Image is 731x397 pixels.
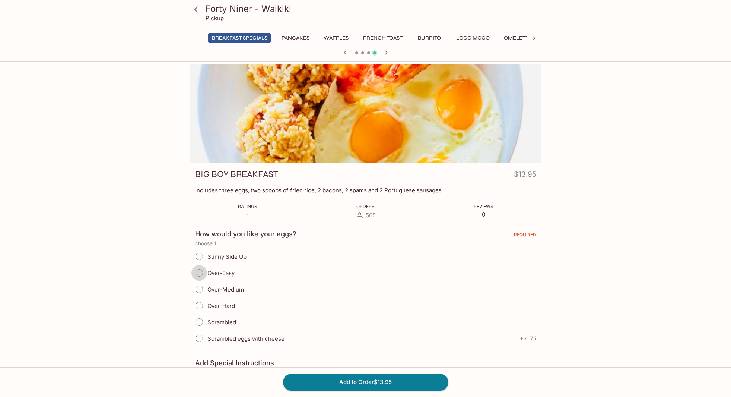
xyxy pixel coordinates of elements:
[207,253,247,260] span: Sunny Side Up
[277,33,314,43] button: Pancakes
[474,204,493,209] span: Reviews
[195,359,536,367] h4: Add Special Instructions
[207,302,235,309] span: Over-Hard
[320,33,353,43] button: Waffles
[520,335,536,341] span: + $1.75
[208,33,271,43] button: Breakfast Specials
[366,212,376,219] span: 565
[195,168,278,180] h3: BIG BOY BREAKFAST
[359,33,407,43] button: French Toast
[452,33,494,43] button: Loco Moco
[500,33,539,43] button: Omelettes
[195,240,536,246] p: choose 1
[238,204,257,209] span: Ratings
[283,374,448,390] button: Add to Order$13.95
[206,3,538,15] h3: Forty Niner - Waikiki
[195,187,536,194] p: Includes three eggs, two scoops of fried rice, 2 bacons, 2 spams and 2 Portuguese sausages
[514,168,536,183] h4: $13.95
[514,232,536,240] span: REQUIRED
[207,335,285,342] span: Scrambled eggs with cheese
[206,15,224,22] p: Pickup
[207,319,236,326] span: Scrambled
[474,211,493,218] p: 0
[207,270,235,277] span: Over-Easy
[207,286,244,293] span: Over-Medium
[238,211,257,218] p: -
[190,64,541,163] div: BIG BOY BREAKFAST
[195,230,296,238] h4: How would you like your eggs?
[356,204,375,209] span: Orders
[413,33,446,43] button: Burrito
